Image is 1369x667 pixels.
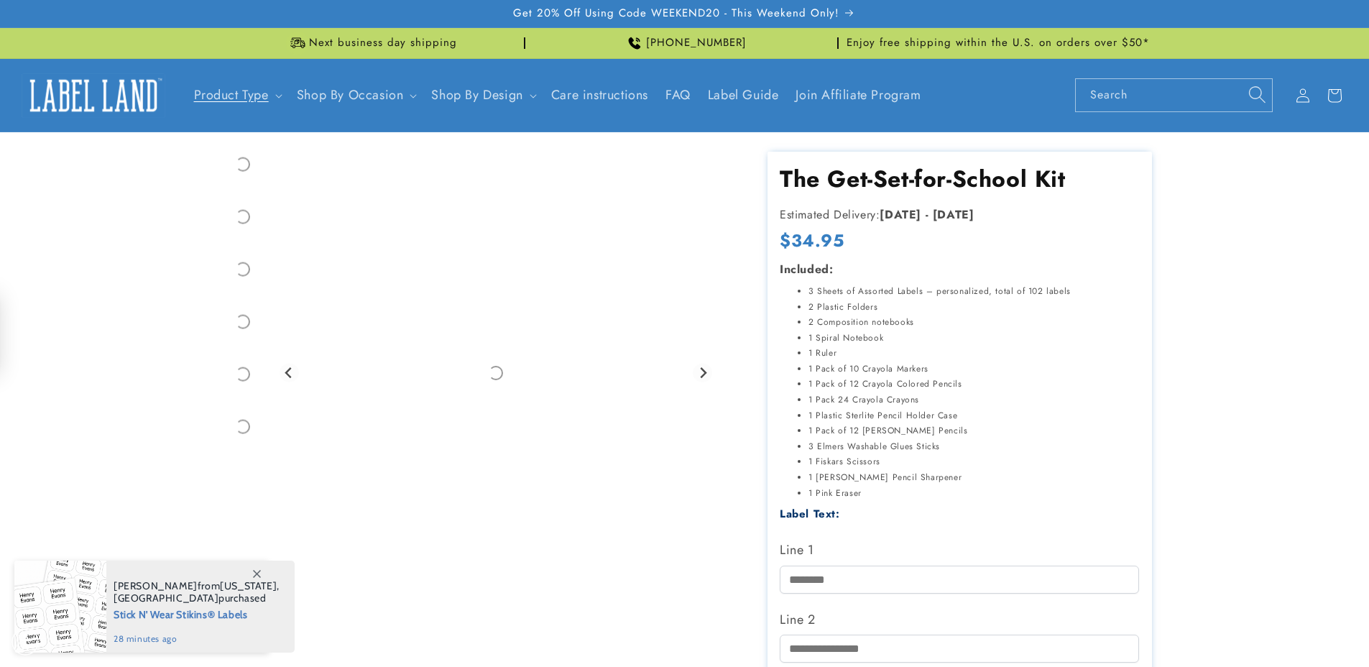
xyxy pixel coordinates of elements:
div: Announcement [844,28,1152,58]
div: Announcement [218,28,525,58]
span: Next business day shipping [309,36,457,50]
summary: Product Type [185,78,288,112]
span: [PHONE_NUMBER] [646,36,747,50]
a: Join Affiliate Program [787,78,929,112]
div: Go to slide 2 [218,139,268,190]
span: $34.95 [780,229,844,252]
li: 1 Pink Eraser [808,486,1139,502]
li: 1 Ruler [808,346,1139,362]
span: Label Guide [708,87,779,103]
strong: [DATE] [933,206,974,223]
li: 1 Pack 24 Crayola Crayons [808,392,1139,408]
span: [US_STATE] [220,579,277,592]
div: Go to slide 3 [218,192,268,242]
p: Estimated Delivery: [780,205,1139,226]
a: Label Guide [699,78,788,112]
li: 3 Elmers Washable Glues Sticks [808,439,1139,455]
div: Go to slide 4 [218,244,268,295]
media-gallery: Gallery Viewer [218,152,732,601]
label: Label Text: [780,506,840,522]
span: from , purchased [114,580,280,604]
label: Line 2 [780,608,1139,631]
summary: Shop By Design [423,78,542,112]
h1: The Get-Set-for-School Kit [780,165,1139,195]
a: FAQ [657,78,699,112]
img: Label Land [22,73,165,118]
a: Care instructions [543,78,657,112]
a: Product Type [194,86,269,104]
li: 2 Plastic Folders [808,300,1139,316]
button: Previous slide [280,363,299,382]
strong: - [926,206,929,223]
span: Shop By Occasion [297,87,404,103]
span: [PERSON_NAME] [114,579,198,592]
label: Line 1 [780,538,1139,561]
li: 2 Composition notebooks [808,315,1139,331]
div: Go to slide 5 [218,297,268,347]
li: 3 Sheets of Assorted Labels – personalized, total of 102 labels [808,284,1139,300]
li: 1 Pack of 12 Crayola Colored Pencils [808,377,1139,392]
div: Announcement [531,28,839,58]
span: FAQ [665,87,691,103]
strong: Included: [780,261,833,277]
button: Search [1241,78,1273,110]
button: Next slide [693,363,712,382]
div: Go to slide 6 [218,349,268,400]
li: 1 Fiskars Scissors [808,454,1139,470]
li: 1 Plastic Sterlite Pencil Holder Case [808,408,1139,424]
span: [GEOGRAPHIC_DATA] [114,592,218,604]
span: Get 20% Off Using Code WEEKEND20 - This Weekend Only! [513,6,839,21]
li: 1 Pack of 12 [PERSON_NAME] Pencils [808,423,1139,439]
li: 1 [PERSON_NAME] Pencil Sharpener [808,470,1139,486]
div: Go to slide 7 [218,402,268,452]
span: Join Affiliate Program [796,87,921,103]
span: Enjoy free shipping within the U.S. on orders over $50* [847,36,1150,50]
strong: [DATE] [880,206,921,223]
li: 1 Pack of 10 Crayola Markers [808,362,1139,377]
li: 1 Spiral Notebook [808,331,1139,346]
a: Shop By Design [431,86,522,104]
span: Care instructions [551,87,648,103]
a: Label Land [17,68,171,123]
summary: Shop By Occasion [288,78,423,112]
